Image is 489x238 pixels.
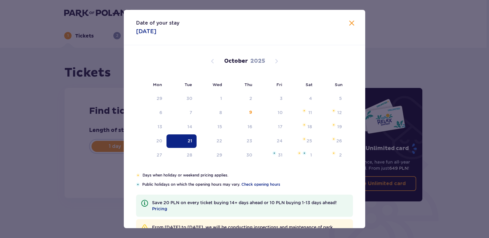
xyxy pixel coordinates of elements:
img: Orange star [302,137,306,141]
div: 2 [249,95,252,101]
td: Monday, October 20, 2025 [136,134,166,148]
div: 20 [156,138,162,144]
div: 26 [336,138,342,144]
div: 24 [277,138,283,144]
div: 22 [217,138,222,144]
td: Sunday, November 2, 2025 [316,149,346,162]
p: 2025 [250,58,265,65]
td: Date not available. Thursday, October 2, 2025 [226,92,257,105]
td: Tuesday, October 14, 2025 [166,120,197,134]
div: 28 [187,152,192,158]
td: Date not available. Wednesday, October 1, 2025 [197,92,226,105]
td: Thursday, October 16, 2025 [226,120,257,134]
div: 29 [157,95,162,101]
td: Monday, October 13, 2025 [136,120,166,134]
td: Tuesday, October 28, 2025 [166,149,197,162]
div: 21 [188,138,192,144]
small: Fri [276,82,282,87]
p: Public holidays on which the opening hours may vary. [142,182,353,187]
td: Date not available. Friday, October 3, 2025 [256,92,287,105]
p: [DATE] [136,28,156,35]
td: Wednesday, October 22, 2025 [197,134,226,148]
td: Saturday, November 1, 2025 [287,149,317,162]
td: Sunday, October 26, 2025 [316,134,346,148]
img: Orange star [297,151,301,155]
div: 12 [337,109,342,116]
div: 23 [247,138,252,144]
div: 25 [307,138,312,144]
td: Wednesday, October 29, 2025 [197,149,226,162]
div: 17 [278,124,283,130]
div: 31 [278,152,283,158]
img: Orange star [302,109,306,113]
small: Sat [306,82,312,87]
button: Previous month [209,58,216,65]
td: Thursday, October 30, 2025 [226,149,257,162]
div: 30 [246,152,252,158]
small: Sun [335,82,342,87]
small: Thu [244,82,252,87]
div: 29 [217,152,222,158]
p: Date of your stay [136,20,179,26]
img: Orange star [302,123,306,127]
td: Friday, October 17, 2025 [256,120,287,134]
div: 18 [307,124,312,130]
div: 16 [248,124,252,130]
td: Saturday, October 18, 2025 [287,120,317,134]
td: Date not available. Sunday, October 5, 2025 [316,92,346,105]
td: Date not available. Tuesday, September 30, 2025 [166,92,197,105]
div: 19 [337,124,342,130]
p: From [DATE] to [DATE], we will be conducting inspections and maintenance of park attractions. Bef... [152,224,348,236]
div: 1 [220,95,222,101]
small: Tue [185,82,192,87]
div: 13 [158,124,162,130]
td: Saturday, October 25, 2025 [287,134,317,148]
div: 1 [310,152,312,158]
td: Wednesday, October 15, 2025 [197,120,226,134]
p: October [224,58,248,65]
button: Close [348,20,355,27]
div: 6 [159,109,162,116]
div: 2 [339,152,342,158]
td: Friday, October 10, 2025 [256,106,287,120]
td: Date not available. Monday, October 6, 2025 [136,106,166,120]
td: Sunday, October 19, 2025 [316,120,346,134]
td: Date not available. Saturday, October 4, 2025 [287,92,317,105]
td: Saturday, October 11, 2025 [287,106,317,120]
div: 3 [280,95,283,101]
td: Date not available. Wednesday, October 8, 2025 [197,106,226,120]
div: 10 [278,109,283,116]
td: Sunday, October 12, 2025 [316,106,346,120]
img: Blue star [136,183,140,186]
img: Orange star [136,173,140,177]
img: Orange star [332,151,336,155]
div: 7 [190,109,192,116]
div: 8 [219,109,222,116]
td: Monday, October 27, 2025 [136,149,166,162]
div: 4 [309,95,312,101]
td: Date not available. Monday, September 29, 2025 [136,92,166,105]
td: Friday, October 31, 2025 [256,149,287,162]
p: Save 20 PLN on every ticket buying 14+ days ahead or 10 PLN buying 1-13 days ahead! [152,200,348,212]
img: Orange star [332,109,336,113]
a: Check opening hours [241,182,280,187]
td: Friday, October 24, 2025 [256,134,287,148]
img: Blue star [272,151,276,155]
td: Thursday, October 23, 2025 [226,134,257,148]
div: 15 [217,124,222,130]
div: 11 [308,109,312,116]
img: Blue star [303,151,306,155]
td: Date selected. Tuesday, October 21, 2025 [166,134,197,148]
button: Next month [273,58,280,65]
p: Days when holiday or weekend pricing applies. [143,173,353,178]
div: 30 [186,95,192,101]
div: 14 [187,124,192,130]
small: Wed [213,82,222,87]
td: Thursday, October 9, 2025 [226,106,257,120]
img: Orange star [332,123,336,127]
div: 5 [339,95,342,101]
a: Pricing [152,206,167,212]
div: 9 [249,109,252,116]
